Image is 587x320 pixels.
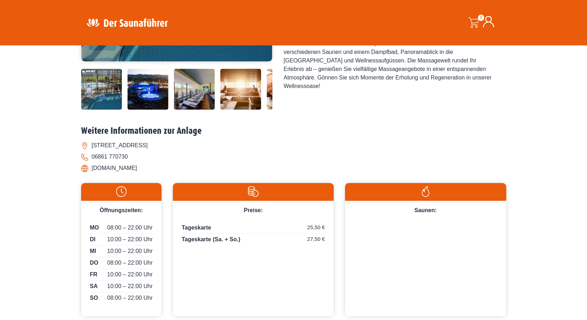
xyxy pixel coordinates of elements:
li: [DOMAIN_NAME] [81,162,506,174]
img: Preise-weiss.svg [176,186,330,197]
span: DO [90,259,98,267]
span: 10:00 – 22:00 Uhr [107,282,153,291]
span: 08:00 – 22:00 Uhr [107,294,153,302]
p: Tageskarte [182,224,325,234]
span: 08:00 – 22:00 Uhr [107,224,153,232]
h2: Weitere Informationen zur Anlage [81,126,506,137]
span: FR [90,270,97,279]
span: Preise: [244,207,263,213]
span: SO [90,294,98,302]
img: Uhr-weiss.svg [85,186,158,197]
li: [STREET_ADDRESS] [81,140,506,151]
span: 10:00 – 22:00 Uhr [107,270,153,279]
span: 10:00 – 22:00 Uhr [107,235,153,244]
span: DI [90,235,96,244]
span: Saunen: [414,207,437,213]
img: Flamme-weiss.svg [349,186,502,197]
span: 10:00 – 22:00 Uhr [107,247,153,255]
span: 0 [478,15,484,21]
span: MO [90,224,99,232]
span: 27,50 € [307,235,325,243]
span: MI [90,247,96,255]
p: Tageskarte (Sa. + So.) [182,235,325,244]
span: Öffnungszeiten: [100,207,143,213]
li: 06861 770730 [81,151,506,162]
span: SA [90,282,98,291]
span: 25,50 € [307,224,325,232]
span: 08:00 – 22:00 Uhr [107,259,153,267]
